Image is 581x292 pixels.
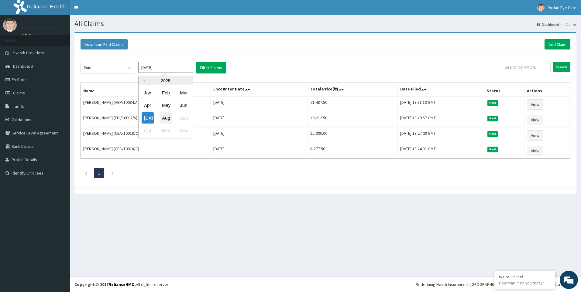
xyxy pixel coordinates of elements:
td: [DATE] [211,97,308,112]
th: Actions [524,83,570,97]
img: User Image [537,4,545,12]
div: Choose April 2025 [142,100,154,111]
div: Minimize live chat window [100,3,114,18]
div: Choose August 2025 [160,112,172,124]
span: Claims [13,90,25,96]
button: Filter Claims [196,62,226,73]
span: Dashboard [13,63,33,69]
span: Paid [487,116,498,121]
div: Choose January 2025 [142,87,154,98]
td: [PERSON_NAME] (CEA/10018/C) [81,128,211,143]
div: Redefining Heath Insurance in [GEOGRAPHIC_DATA] using Telemedicine and Data Science! [416,281,576,287]
img: User Image [3,18,17,32]
div: Choose February 2025 [160,87,172,98]
textarea: Type your message and hit 'Enter' [3,166,116,187]
th: Name [81,83,211,97]
span: Paid [487,131,498,137]
th: Status [484,83,524,97]
h1: All Claims [74,20,576,28]
span: Paid [487,100,498,106]
footer: All rights reserved. [70,277,581,292]
td: [PERSON_NAME] (FUI/10002/A) [81,112,211,128]
input: Search by HMO ID [501,62,551,72]
a: Previous page [84,170,87,176]
td: 71,487.50 [308,97,397,112]
td: [PERSON_NAME] (CEA/10018/C) [81,143,211,159]
span: Paid [487,147,498,152]
a: View [527,146,543,156]
input: Select Month and Year [138,62,193,73]
td: [DATE] [211,143,308,159]
span: Switch Providers [13,50,44,56]
td: [DATE] 13:31:10 GMT [397,97,484,112]
a: View [527,99,543,110]
td: 8,277.50 [308,143,397,159]
th: Date Filed [397,83,484,97]
div: Choose March 2025 [177,87,190,98]
td: 10,212.50 [308,112,397,128]
td: [DATE] [211,128,308,143]
a: Next page [111,170,114,176]
span: We're online! [35,76,84,138]
th: Total Price(₦) [308,83,397,97]
span: Tariffs [13,104,24,109]
a: Add Claim [545,39,570,49]
td: [DATE] 13:24:31 GMT [397,143,484,159]
div: Choose June 2025 [177,100,190,111]
input: Search [553,62,570,72]
div: Chat with us now [32,34,102,42]
div: 2025 [139,76,193,85]
div: Choose July 2025 [142,112,154,124]
td: [PERSON_NAME] (ABP/10084/A) [81,97,211,112]
div: Paid [84,65,91,71]
a: View [527,130,543,141]
img: d_794563401_company_1708531726252_794563401 [11,30,25,46]
td: [DATE] 13:29:57 GMT [397,112,484,128]
div: month 2025-07 [139,87,193,137]
div: Choose May 2025 [160,100,172,111]
strong: Copyright © 2017 . [74,282,136,287]
div: We're Online! [499,274,551,280]
button: Download Paid Claims [81,39,128,49]
li: Claims [560,22,576,27]
td: [DATE] [211,112,308,128]
p: How may I help you today? [499,280,551,286]
p: Yorlad Eye Care [21,25,57,30]
button: Previous Year [142,79,145,82]
th: Encounter Date [211,83,308,97]
a: Dashboard [537,22,559,27]
a: RelianceHMO [108,282,135,287]
a: Page 1 is your current page [98,170,100,176]
td: 15,000.00 [308,128,397,143]
a: View [527,115,543,125]
span: Yorlad Eye Care [548,5,576,10]
td: [DATE] 13:27:09 GMT [397,128,484,143]
a: Online [21,33,36,37]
